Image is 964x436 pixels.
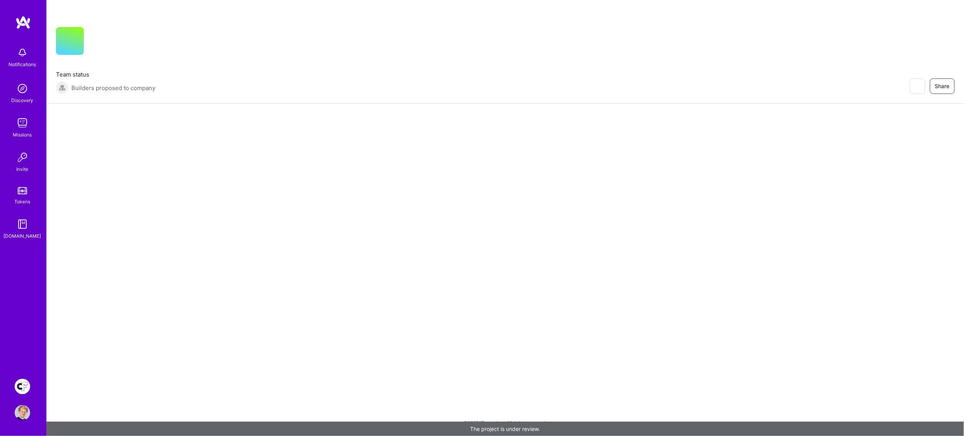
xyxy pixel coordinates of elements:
[15,379,30,394] img: Creative Fabrica Project Team
[9,60,36,68] div: Notifications
[12,96,34,104] div: Discovery
[13,131,32,139] div: Missions
[15,216,30,232] img: guide book
[4,232,41,240] div: [DOMAIN_NAME]
[15,15,31,29] img: logo
[56,70,155,78] span: Team status
[17,165,29,173] div: Invite
[93,39,99,46] i: icon CompanyGray
[46,422,964,436] div: The project is under review.
[15,81,30,96] img: discovery
[15,115,30,131] img: teamwork
[15,198,31,206] div: Tokens
[56,82,68,94] img: Builders proposed to company
[935,82,950,90] span: Share
[15,45,30,60] img: bell
[71,84,155,92] span: Builders proposed to company
[914,83,920,89] i: icon EyeClosed
[15,405,30,421] img: User Avatar
[15,150,30,165] img: Invite
[13,379,32,394] a: Creative Fabrica Project Team
[930,78,955,94] button: Share
[18,187,27,194] img: tokens
[13,405,32,421] a: User Avatar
